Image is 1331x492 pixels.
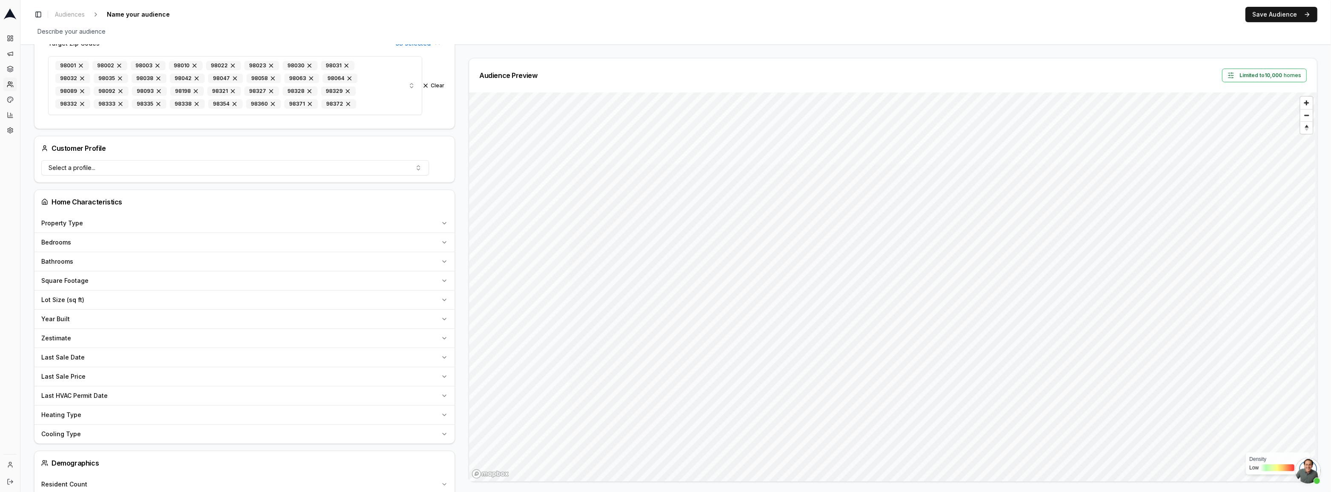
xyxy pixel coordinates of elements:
[1239,72,1301,79] span: homes
[1300,97,1313,109] button: Zoom in
[1239,72,1282,79] span: Limited to 10,000
[132,74,166,83] div: 98038
[132,86,167,96] div: 98093
[284,99,318,109] div: 98371
[321,99,356,109] div: 98372
[41,430,81,438] span: Cooling Type
[244,61,279,70] div: 98023
[41,353,85,362] span: Last Sale Date
[41,219,83,227] span: Property Type
[41,53,448,122] div: Target Zip Codes93 selected
[323,74,358,83] div: 98064
[472,469,509,479] a: Mapbox homepage
[41,143,106,153] div: Customer Profile
[283,86,318,96] div: 98328
[34,233,455,252] button: Bedrooms
[34,26,109,37] span: Describe your audience
[207,86,241,96] div: 98321
[41,238,71,247] span: Bedrooms
[34,329,455,348] button: Zestimate
[55,74,90,83] div: 98032
[132,99,166,109] div: 98335
[41,372,86,381] span: Last Sale Price
[94,99,129,109] div: 98333
[55,10,85,19] span: Audiences
[94,74,128,83] div: 98035
[41,480,87,489] span: Resident Count
[41,276,89,285] span: Square Footage
[41,391,108,400] span: Last HVAC Permit Date
[103,9,173,20] span: Name your audience
[170,99,205,109] div: 98338
[1299,123,1314,133] span: Reset bearing to north
[94,86,129,96] div: 98092
[34,271,455,290] button: Square Footage
[34,406,455,424] button: Heating Type
[1300,121,1313,134] button: Reset bearing to north
[321,86,356,96] div: 98329
[479,72,538,79] div: Audience Preview
[422,82,444,89] button: Clear
[284,74,319,83] div: 98063
[55,99,90,109] div: 98332
[1245,7,1317,22] button: Save Audience
[41,315,70,323] span: Year Built
[246,99,281,109] div: 98360
[1222,69,1307,82] button: Limited to10,000 homes
[52,9,88,20] a: Audiences
[1249,464,1259,471] span: Low
[34,252,455,271] button: Bathrooms
[206,61,241,70] div: 98022
[246,74,281,83] div: 98058
[244,86,279,96] div: 98327
[321,61,355,70] div: 98031
[41,296,84,304] span: Lot Size (sq ft)
[34,386,455,405] button: Last HVAC Permit Date
[41,257,73,266] span: Bathrooms
[55,86,90,96] div: 98089
[1300,109,1313,121] button: Zoom out
[34,425,455,443] button: Cooling Type
[283,61,318,70] div: 98030
[208,74,243,83] div: 98047
[208,99,243,109] div: 98354
[169,61,203,70] div: 98010
[92,61,127,70] div: 98002
[41,334,71,342] span: Zestimate
[1249,456,1307,463] div: Density
[170,86,204,96] div: 98198
[41,197,448,207] div: Home Characteristics
[34,367,455,386] button: Last Sale Price
[41,411,81,419] span: Heating Type
[52,9,187,20] nav: breadcrumb
[34,348,455,367] button: Last Sale Date
[49,164,95,172] span: Select a profile...
[170,74,205,83] div: 98042
[131,61,166,70] div: 98003
[469,92,1315,489] canvas: Map
[1295,458,1321,483] div: Open chat
[34,291,455,309] button: Lot Size (sq ft)
[34,214,455,233] button: Property Type
[34,310,455,328] button: Year Built
[3,475,17,489] button: Log out
[55,61,89,70] div: 98001
[41,458,448,468] div: Demographics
